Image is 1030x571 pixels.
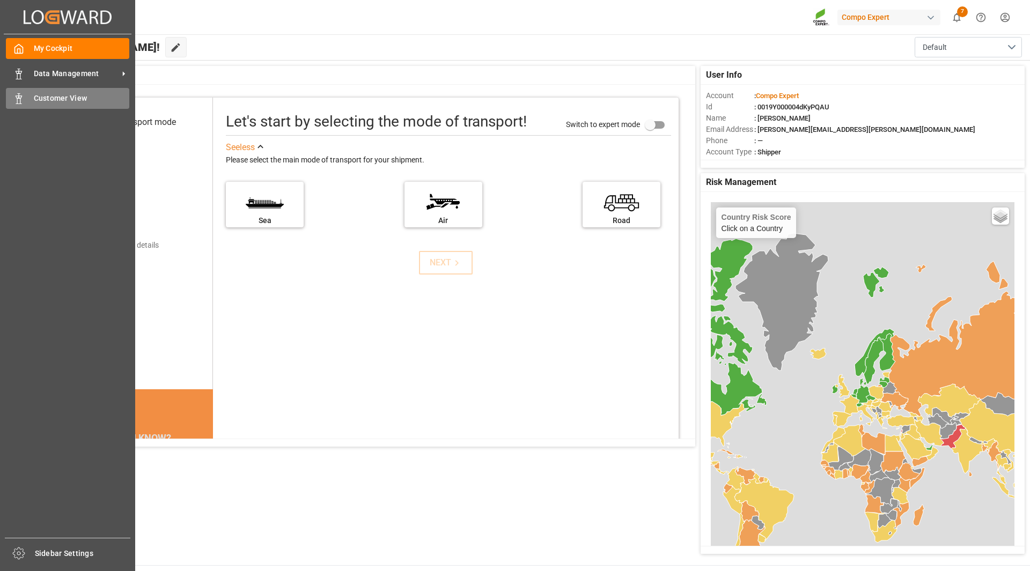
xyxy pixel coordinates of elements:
span: Phone [706,135,754,146]
div: Sea [231,215,298,226]
a: Customer View [6,88,129,109]
div: DID YOU KNOW? [58,427,213,449]
span: Data Management [34,68,119,79]
button: open menu [915,37,1022,57]
a: Layers [992,207,1009,225]
span: : 0019Y000004dKyPQAU [754,103,829,111]
button: Compo Expert [837,7,945,27]
div: Let's start by selecting the mode of transport! [226,110,527,133]
span: : [PERSON_NAME] [754,114,811,122]
span: Sidebar Settings [35,548,131,559]
span: Id [706,101,754,113]
img: Screenshot%202023-09-29%20at%2010.02.21.png_1712312052.png [813,8,830,27]
span: Account [706,90,754,101]
span: Compo Expert [756,92,799,100]
div: Road [588,215,655,226]
button: NEXT [419,251,473,275]
button: Help Center [969,5,993,29]
span: Hello [PERSON_NAME]! [45,37,160,57]
div: NEXT [430,256,462,269]
span: Email Address [706,124,754,135]
span: : Shipper [754,148,781,156]
h4: Country Risk Score [722,213,791,221]
div: See less [226,141,255,154]
span: 7 [957,6,968,17]
span: Name [706,113,754,124]
div: Compo Expert [837,10,940,25]
a: My Cockpit [6,38,129,59]
span: : [754,92,799,100]
span: Default [923,42,947,53]
span: Customer View [34,93,130,104]
div: Click on a Country [722,213,791,233]
span: User Info [706,69,742,81]
span: : — [754,137,763,145]
button: show 7 new notifications [945,5,969,29]
span: : [PERSON_NAME][EMAIL_ADDRESS][PERSON_NAME][DOMAIN_NAME] [754,125,975,134]
div: Please select the main mode of transport for your shipment. [226,154,671,167]
span: Account Type [706,146,754,158]
span: My Cockpit [34,43,130,54]
span: Switch to expert mode [566,120,640,128]
span: Risk Management [706,176,776,189]
div: Air [410,215,477,226]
